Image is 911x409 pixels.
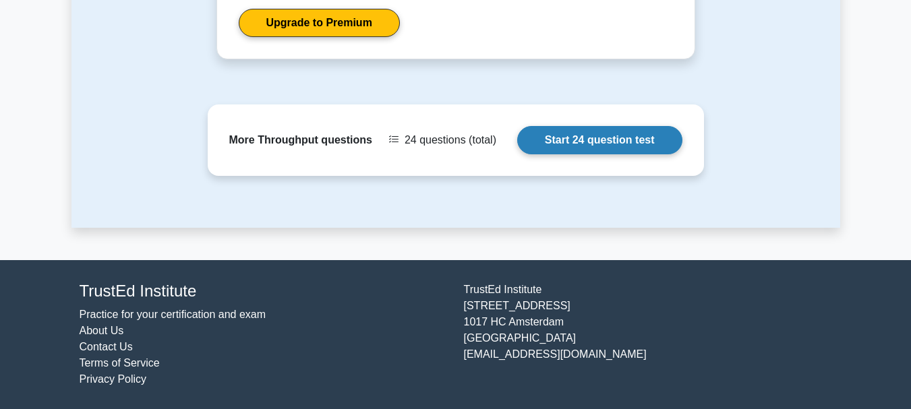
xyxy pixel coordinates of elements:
[80,309,266,320] a: Practice for your certification and exam
[517,126,682,154] a: Start 24 question test
[80,325,124,336] a: About Us
[80,373,147,385] a: Privacy Policy
[456,282,840,387] div: TrustEd Institute [STREET_ADDRESS] 1017 HC Amsterdam [GEOGRAPHIC_DATA] [EMAIL_ADDRESS][DOMAIN_NAME]
[80,357,160,369] a: Terms of Service
[80,282,448,301] h4: TrustEd Institute
[80,341,133,352] a: Contact Us
[239,9,400,37] a: Upgrade to Premium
